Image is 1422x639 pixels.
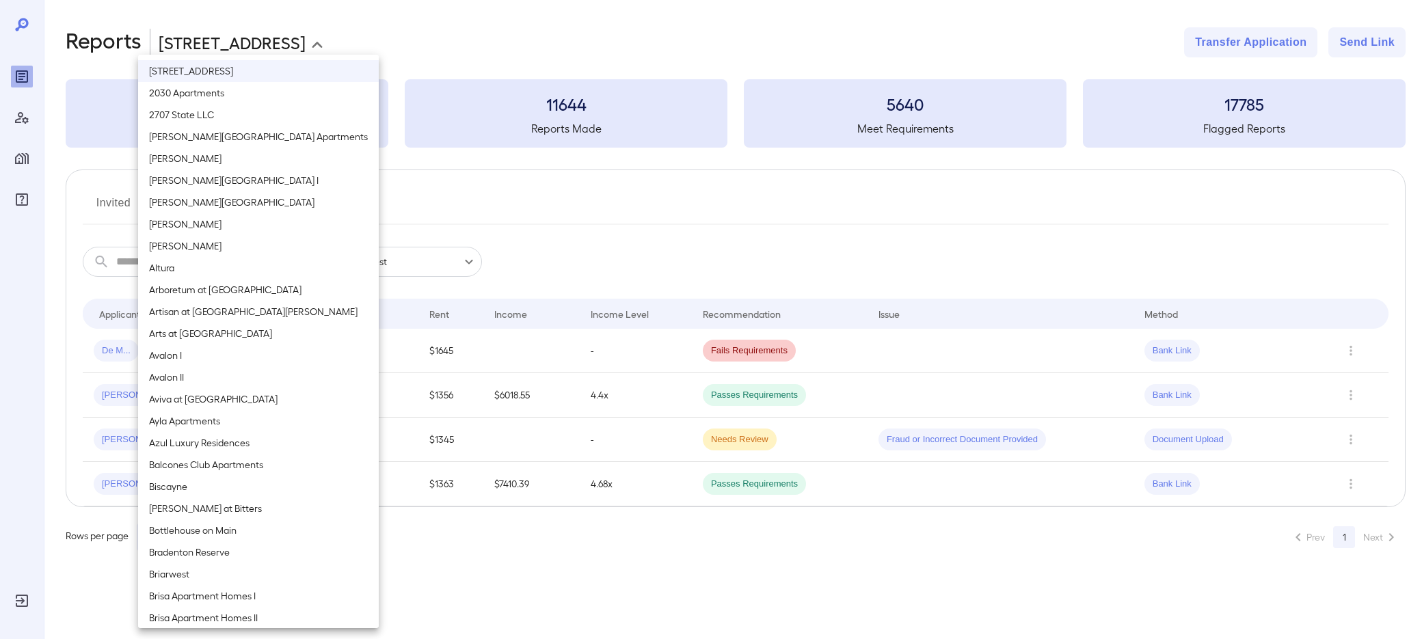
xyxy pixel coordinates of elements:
[138,323,379,344] li: Arts at [GEOGRAPHIC_DATA]
[138,432,379,454] li: Azul Luxury Residences
[138,104,379,126] li: 2707 State LLC
[138,476,379,498] li: Biscayne
[138,498,379,519] li: [PERSON_NAME] at Bitters
[138,82,379,104] li: 2030 Apartments
[138,607,379,629] li: Brisa Apartment Homes II
[138,126,379,148] li: [PERSON_NAME][GEOGRAPHIC_DATA] Apartments
[138,213,379,235] li: [PERSON_NAME]
[138,148,379,169] li: [PERSON_NAME]
[138,301,379,323] li: Artisan at [GEOGRAPHIC_DATA][PERSON_NAME]
[138,541,379,563] li: Bradenton Reserve
[138,366,379,388] li: Avalon II
[138,279,379,301] li: Arboretum at [GEOGRAPHIC_DATA]
[138,191,379,213] li: [PERSON_NAME][GEOGRAPHIC_DATA]
[138,169,379,191] li: [PERSON_NAME][GEOGRAPHIC_DATA] I
[138,344,379,366] li: Avalon I
[138,388,379,410] li: Aviva at [GEOGRAPHIC_DATA]
[138,454,379,476] li: Balcones Club Apartments
[138,235,379,257] li: [PERSON_NAME]
[138,410,379,432] li: Ayla Apartments
[138,563,379,585] li: Briarwest
[138,257,379,279] li: Altura
[138,519,379,541] li: Bottlehouse on Main
[138,585,379,607] li: Brisa Apartment Homes I
[138,60,379,82] li: [STREET_ADDRESS]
